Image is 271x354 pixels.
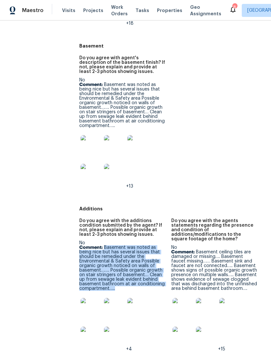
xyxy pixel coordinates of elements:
[79,241,166,351] div: No
[190,4,221,17] span: Geo Assignments
[218,347,225,351] span: +15
[111,4,128,17] span: Work Orders
[62,7,75,14] span: Visits
[157,7,182,14] span: Properties
[79,82,103,87] b: Comment:
[171,250,258,291] p: Basement ceiling tiles are damaged or missing…. Basement faucet missing…… Basement sink and fauce...
[79,82,166,128] p: Basement was noted as being nice but has several issues that should be remedied under the Environ...
[126,347,132,351] span: +4
[79,78,166,189] div: No
[79,205,263,212] h5: Additions
[171,250,195,254] b: Comment:
[135,8,149,13] span: Tasks
[79,56,166,74] h5: Do you agree with agent's description of the basement finish? If not, please explain and provide ...
[171,245,258,351] div: No
[126,21,134,26] span: +18
[171,219,258,241] h5: Do you agree with the agents statements regarding the presence and condition of additions/modific...
[79,43,263,49] h5: Basement
[79,245,103,250] b: Comment:
[79,245,166,291] p: Basement was noted as being nice but has several issues that should be remedied under the Environ...
[83,7,103,14] span: Projects
[22,7,44,14] span: Maestro
[79,219,166,237] h5: Do you agree with the additions condition submitted by the agent? If not, please explain and prov...
[232,4,237,10] div: 8
[126,184,133,189] span: +13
